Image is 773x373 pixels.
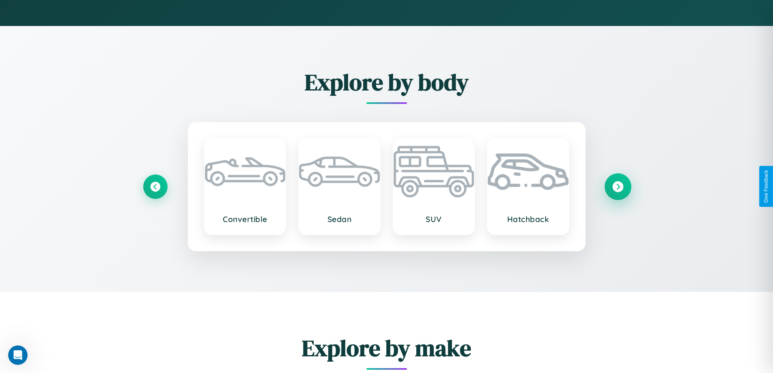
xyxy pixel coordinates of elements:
[143,67,630,98] h2: Explore by body
[307,214,372,224] h3: Sedan
[402,214,466,224] h3: SUV
[763,170,769,203] div: Give Feedback
[496,214,560,224] h3: Hatchback
[213,214,278,224] h3: Convertible
[8,345,28,365] iframe: Intercom live chat
[143,332,630,364] h2: Explore by make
